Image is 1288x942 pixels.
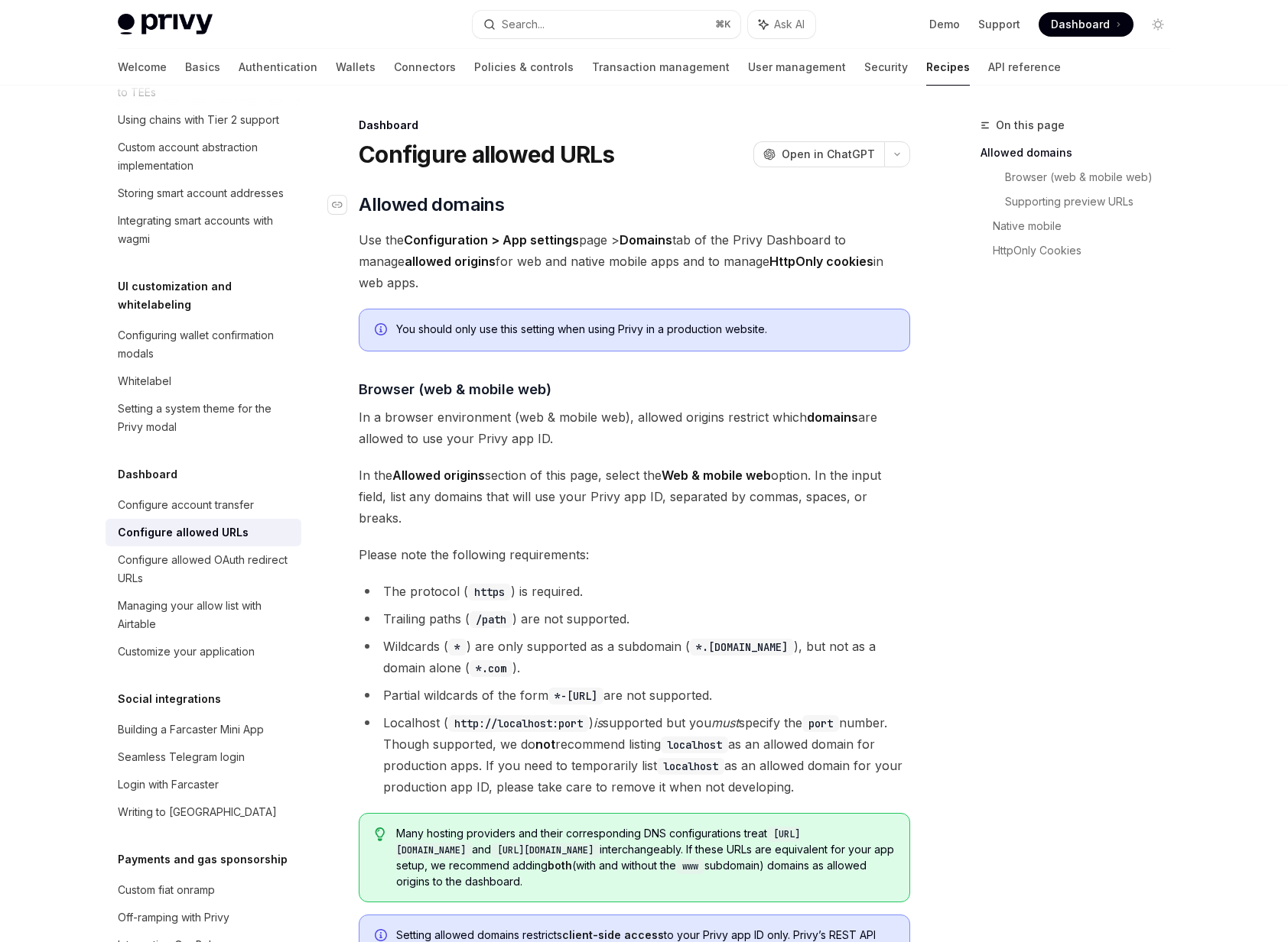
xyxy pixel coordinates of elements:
[1039,12,1134,37] a: Dashboard
[470,611,512,628] code: /path
[118,212,292,248] div: Integrating smart accounts with wagmi
[473,11,740,38] button: Search...⌘K
[106,106,301,134] a: Using chains with Tier 2 support
[996,116,1065,134] span: On this page
[502,15,545,34] div: Search...
[491,843,600,858] code: [URL][DOMAIN_NAME]
[988,49,1061,86] a: API reference
[106,743,301,771] a: Seamless Telegram login
[328,193,359,217] a: Navigate to header
[470,660,512,677] code: *.com
[106,180,301,207] a: Storing smart account addresses
[1051,17,1110,32] span: Dashboard
[118,49,167,86] a: Welcome
[359,465,910,529] span: In the section of this page, select the option. In the input field, list any domains that will us...
[106,638,301,665] a: Customize your application
[106,904,301,931] a: Off-ramping with Privy
[106,491,301,519] a: Configure account transfer
[118,184,284,202] div: Storing smart account addresses
[118,277,301,314] h5: UI customization and whitelabeling
[118,803,277,821] div: Writing to [GEOGRAPHIC_DATA]
[748,49,846,86] a: User management
[468,584,511,600] code: https
[185,49,220,86] a: Basics
[106,322,301,367] a: Configuring wallet confirmation modals
[864,49,908,86] a: Security
[690,639,794,656] code: *.[DOMAIN_NAME]
[396,826,894,889] span: Many hosting providers and their corresponding DNS configurations treat and interchangeably. If t...
[396,322,894,338] div: You should only use this setting when using Privy in a production website.
[807,409,858,425] strong: domains
[657,758,724,775] code: localhost
[359,379,551,400] span: Browser (web & mobile web)
[1005,165,1182,189] a: Browser (web & mobile web)
[106,876,301,904] a: Custom fiat onramp
[748,11,815,38] button: Ask AI
[926,49,970,86] a: Recipes
[118,908,229,927] div: Off-ramping with Privy
[715,18,731,31] span: ⌘ K
[359,193,504,217] span: Allowed domains
[106,367,301,395] a: Whitelabel
[106,207,301,253] a: Integrating smart accounts with wagmi
[359,685,910,706] li: Partial wildcards of the form are not supported.
[448,715,589,732] code: http://localhost:port
[474,49,574,86] a: Policies & controls
[661,736,728,753] code: localhost
[118,523,249,542] div: Configure allowed URLs
[548,859,572,872] strong: both
[359,141,615,168] h1: Configure allowed URLs
[118,748,245,766] div: Seamless Telegram login
[118,372,171,390] div: Whitelabel
[981,141,1182,165] a: Allowed domains
[359,712,910,798] li: Localhost ( ) supported but you specify the number. Though supported, we do recommend listing as ...
[396,827,800,858] code: [URL][DOMAIN_NAME]
[592,49,730,86] a: Transaction management
[375,827,385,841] svg: Tip
[336,49,376,86] a: Wallets
[359,581,910,602] li: The protocol ( ) is required.
[1146,12,1170,37] button: Toggle dark mode
[782,147,875,162] span: Open in ChatGPT
[106,798,301,826] a: Writing to [GEOGRAPHIC_DATA]
[118,496,254,514] div: Configure account transfer
[993,238,1182,263] a: HttpOnly Cookies
[118,775,219,794] div: Login with Farcaster
[359,544,910,565] span: Please note the following requirements:
[753,141,884,167] button: Open in ChatGPT
[359,118,910,133] div: Dashboard
[394,49,456,86] a: Connectors
[662,468,771,483] strong: Web & mobile web
[106,716,301,743] a: Building a Farcaster Mini App
[359,229,910,293] span: Use the page > tab of the Privy Dashboard to manage for web and native mobile apps and to manage ...
[106,134,301,180] a: Custom account abstraction implementation
[118,881,215,899] div: Custom fiat onramp
[118,14,213,35] img: light logo
[118,690,221,708] h5: Social integrations
[118,850,288,869] h5: Payments and gas sponsorship
[711,715,739,730] em: must
[392,468,485,483] strong: Allowed origins
[118,138,292,175] div: Custom account abstraction implementation
[535,736,555,752] strong: not
[774,17,805,32] span: Ask AI
[548,688,603,704] code: *-[URL]
[118,643,255,661] div: Customize your application
[118,551,292,588] div: Configure allowed OAuth redirect URLs
[118,720,264,739] div: Building a Farcaster Mini App
[106,546,301,592] a: Configure allowed OAuth redirect URLs
[118,400,292,436] div: Setting a system theme for the Privy modal
[405,254,496,269] strong: allowed origins
[594,715,603,730] em: is
[375,323,390,338] svg: Info
[359,406,910,449] span: In a browser environment (web & mobile web), allowed origins restrict which are allowed to use yo...
[769,254,873,269] strong: HttpOnly cookies
[620,232,672,248] strong: Domains
[359,636,910,678] li: Wildcards ( ) are only supported as a subdomain ( ), but not as a domain alone ( ).
[106,519,301,546] a: Configure allowed URLs
[106,771,301,798] a: Login with Farcaster
[802,715,839,732] code: port
[106,395,301,441] a: Setting a system theme for the Privy modal
[118,465,177,484] h5: Dashboard
[676,859,704,874] code: www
